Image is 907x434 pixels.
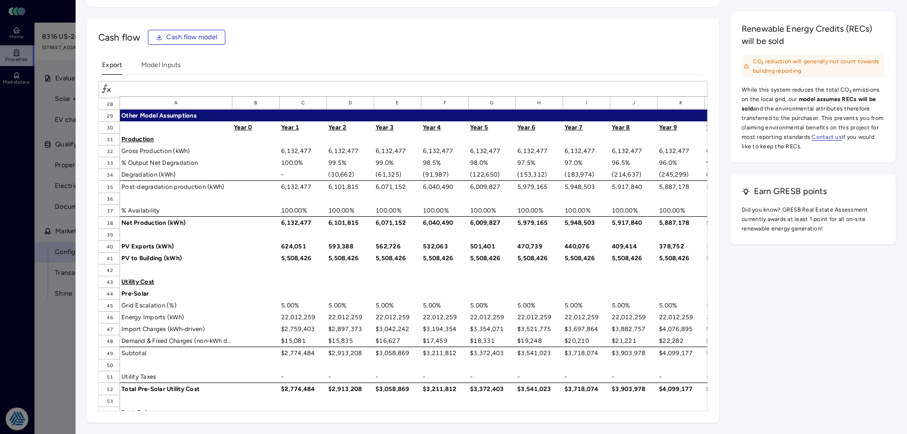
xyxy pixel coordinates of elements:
[742,185,884,197] h3: Earn GRESB points
[99,311,120,323] div: 46
[516,347,563,359] div: $3,541,023
[421,299,469,311] div: 5.00%
[421,96,469,109] div: F
[658,323,705,335] div: $4,076,895
[280,240,327,252] div: 624,051
[516,371,563,383] div: -
[469,383,516,395] div: $3,372,403
[516,323,563,335] div: $3,521,775
[705,347,752,359] div: $4,304,136
[374,323,421,335] div: $3,042,242
[327,335,374,347] div: $15,835
[148,30,225,45] a: Cash flow model
[421,347,469,359] div: $3,211,812
[705,121,752,133] div: Year 10
[120,204,232,216] div: % Availability
[327,157,374,169] div: 99.5%
[120,216,232,229] div: Net Production (kWh)
[120,169,232,180] div: Degradation (kWh)
[120,133,232,145] div: Production
[705,252,752,264] div: 5,508,426
[658,240,705,252] div: 378,752
[705,96,752,109] div: L
[563,323,610,335] div: $3,697,864
[374,121,421,133] div: Year 3
[610,204,658,216] div: 100.00%
[563,96,610,109] div: I
[563,157,610,169] div: 97.0%
[658,145,705,157] div: 6,132,477
[658,371,705,383] div: -
[374,335,421,347] div: $16,627
[469,216,516,229] div: 6,009,827
[120,407,232,418] div: Post-Solar
[327,347,374,359] div: $2,913,208
[516,169,563,180] div: (153,312)
[563,145,610,157] div: 6,132,477
[374,252,421,264] div: 5,508,426
[516,335,563,347] div: $19,248
[374,96,421,109] div: E
[280,347,327,359] div: $2,774,484
[658,157,705,169] div: 96.0%
[99,383,120,395] div: 52
[469,240,516,252] div: 501,401
[421,371,469,383] div: -
[99,335,120,347] div: 48
[120,145,232,157] div: Gross Production (kWh)
[563,371,610,383] div: -
[421,252,469,264] div: 5,508,426
[232,121,280,133] div: Year 0
[705,157,752,169] div: 95.5%
[469,311,516,323] div: 22,012,259
[99,157,120,169] div: 33
[327,311,374,323] div: 22,012,259
[516,311,563,323] div: 22,012,259
[327,371,374,383] div: -
[705,323,752,335] div: $4,280,740
[421,311,469,323] div: 22,012,259
[280,216,327,229] div: 6,132,477
[469,204,516,216] div: 100.00%
[563,204,610,216] div: 100.00%
[120,240,232,252] div: PV Exports (kWh)
[99,169,120,180] div: 34
[99,110,120,121] div: 29
[742,85,884,151] span: While this system reduces the total CO₂ emissions on the local grid, our and the environmental at...
[563,169,610,180] div: (183,974)
[327,121,374,133] div: Year 2
[99,216,120,229] div: 38
[469,169,516,180] div: (122,650)
[658,252,705,264] div: 5,508,426
[610,216,658,229] div: 5,917,840
[469,371,516,383] div: -
[280,145,327,157] div: 6,132,477
[705,240,752,252] div: 348,089
[705,180,752,193] div: 5,856,515
[120,383,232,395] div: Total Pre-Solar Utility Cost
[658,121,705,133] div: Year 9
[120,288,232,299] div: Pre-Solar
[421,180,469,193] div: 6,040,490
[469,323,516,335] div: $3,354,071
[280,323,327,335] div: $2,759,403
[658,383,705,395] div: $4,099,177
[120,252,232,264] div: PV to Building (kWh)
[280,383,327,395] div: $2,774,484
[516,157,563,169] div: 97.5%
[421,204,469,216] div: 100.00%
[120,276,232,288] div: Utility Cost
[327,169,374,180] div: (30,662)
[516,96,563,109] div: H
[705,216,752,229] div: 5,856,515
[563,383,610,395] div: $3,718,074
[327,145,374,157] div: 6,132,477
[516,216,563,229] div: 5,979,165
[374,240,421,252] div: 562,726
[469,299,516,311] div: 5.00%
[99,323,120,335] div: 47
[99,407,120,418] div: 54
[327,96,374,109] div: D
[421,216,469,229] div: 6,040,490
[421,240,469,252] div: 532,063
